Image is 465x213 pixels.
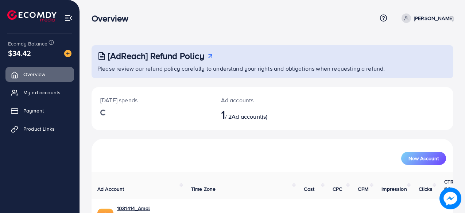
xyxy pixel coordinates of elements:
img: image [439,188,461,209]
span: CTR (%) [444,178,454,193]
h3: [AdReach] Refund Policy [108,51,204,61]
h2: / 2 [221,107,294,121]
span: CPC [333,185,342,193]
p: [DATE] spends [100,96,204,104]
img: logo [7,10,57,21]
span: Ad Account [97,185,124,193]
a: Product Links [5,122,74,136]
span: My ad accounts [23,89,61,96]
span: Overview [23,71,45,78]
span: $34.42 [8,48,31,58]
span: Impression [381,185,407,193]
h3: Overview [92,13,134,24]
span: Clicks [419,185,433,193]
img: menu [64,14,73,22]
span: 1 [221,106,225,123]
span: Time Zone [191,185,216,193]
p: [PERSON_NAME] [414,14,453,23]
span: Ecomdy Balance [8,40,47,47]
span: Product Links [23,125,55,133]
a: My ad accounts [5,85,74,100]
img: image [64,50,71,57]
span: Cost [304,185,314,193]
span: Payment [23,107,44,114]
a: [PERSON_NAME] [399,13,453,23]
span: New Account [408,156,439,161]
p: Ad accounts [221,96,294,104]
span: Ad account(s) [232,113,267,121]
p: Please review our refund policy carefully to understand your rights and obligations when requesti... [97,64,449,73]
span: CPM [358,185,368,193]
a: Overview [5,67,74,82]
button: New Account [401,152,446,165]
a: Payment [5,103,74,118]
